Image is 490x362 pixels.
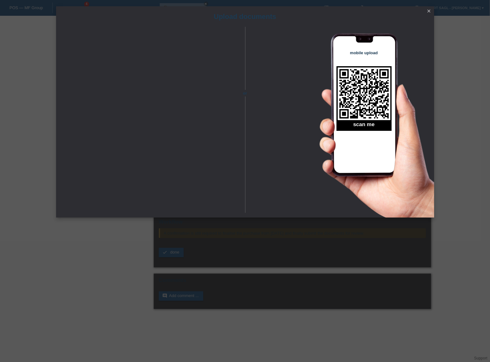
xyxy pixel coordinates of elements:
[66,43,234,200] iframe: Upload
[337,121,392,131] h2: scan me
[425,8,433,15] a: close
[337,50,392,55] h4: mobile upload
[234,90,256,96] span: or
[427,9,432,14] i: close
[56,13,434,20] h1: Upload documents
